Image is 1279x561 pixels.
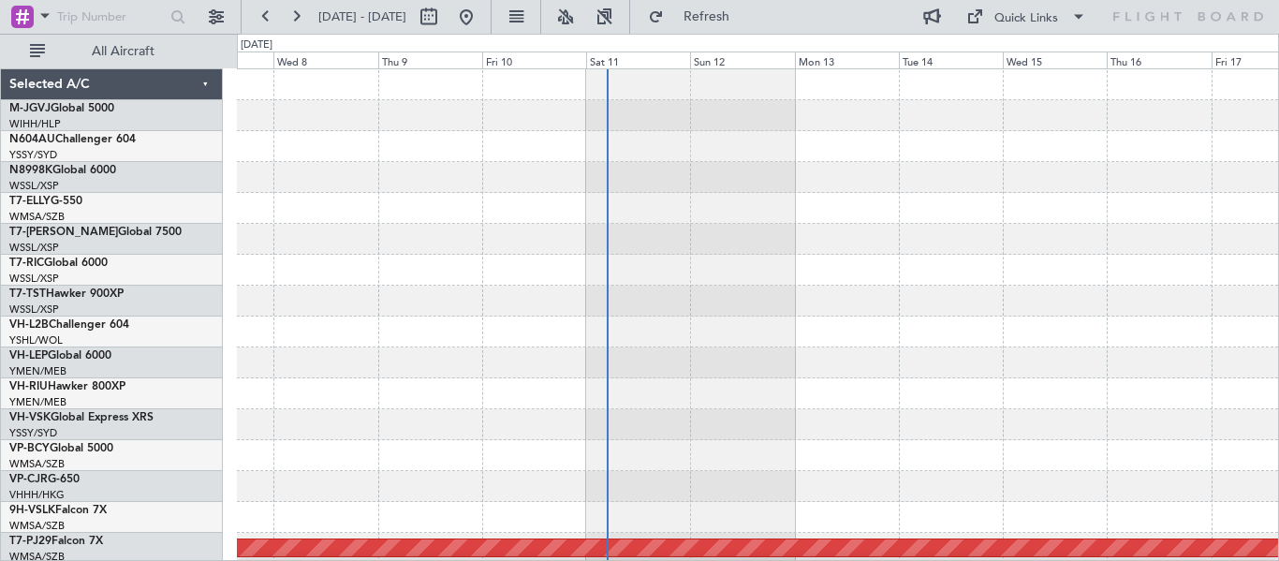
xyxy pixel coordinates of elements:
[9,350,111,362] a: VH-LEPGlobal 6000
[9,241,59,255] a: WSSL/XSP
[9,103,114,114] a: M-JGVJGlobal 5000
[9,426,57,440] a: YSSY/SYD
[9,364,66,378] a: YMEN/MEB
[9,474,48,485] span: VP-CJR
[49,45,198,58] span: All Aircraft
[586,52,690,68] div: Sat 11
[9,210,65,224] a: WMSA/SZB
[318,8,406,25] span: [DATE] - [DATE]
[9,381,48,392] span: VH-RIU
[9,395,66,409] a: YMEN/MEB
[9,350,48,362] span: VH-LEP
[9,148,57,162] a: YSSY/SYD
[9,165,116,176] a: N8998KGlobal 6000
[9,196,51,207] span: T7-ELLY
[9,488,65,502] a: VHHH/HKG
[482,52,586,68] div: Fri 10
[1107,52,1211,68] div: Thu 16
[668,10,746,23] span: Refresh
[9,179,59,193] a: WSSL/XSP
[9,103,51,114] span: M-JGVJ
[9,536,103,547] a: T7-PJ29Falcon 7X
[690,52,794,68] div: Sun 12
[9,381,125,392] a: VH-RIUHawker 800XP
[9,412,51,423] span: VH-VSK
[9,288,46,300] span: T7-TST
[9,258,44,269] span: T7-RIC
[378,52,482,68] div: Thu 9
[9,319,49,331] span: VH-L2B
[9,519,65,533] a: WMSA/SZB
[9,505,55,516] span: 9H-VSLK
[9,333,63,347] a: YSHL/WOL
[994,9,1058,28] div: Quick Links
[9,536,51,547] span: T7-PJ29
[9,412,154,423] a: VH-VSKGlobal Express XRS
[9,474,80,485] a: VP-CJRG-650
[273,52,377,68] div: Wed 8
[9,505,107,516] a: 9H-VSLKFalcon 7X
[795,52,899,68] div: Mon 13
[9,227,182,238] a: T7-[PERSON_NAME]Global 7500
[9,319,129,331] a: VH-L2BChallenger 604
[9,288,124,300] a: T7-TSTHawker 900XP
[9,443,50,454] span: VP-BCY
[241,37,272,53] div: [DATE]
[9,134,136,145] a: N604AUChallenger 604
[9,196,82,207] a: T7-ELLYG-550
[9,165,52,176] span: N8998K
[957,2,1095,32] button: Quick Links
[9,134,55,145] span: N604AU
[9,457,65,471] a: WMSA/SZB
[21,37,203,66] button: All Aircraft
[9,303,59,317] a: WSSL/XSP
[9,258,108,269] a: T7-RICGlobal 6000
[899,52,1003,68] div: Tue 14
[9,227,118,238] span: T7-[PERSON_NAME]
[9,443,113,454] a: VP-BCYGlobal 5000
[1003,52,1107,68] div: Wed 15
[57,3,165,31] input: Trip Number
[9,272,59,286] a: WSSL/XSP
[9,117,61,131] a: WIHH/HLP
[639,2,752,32] button: Refresh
